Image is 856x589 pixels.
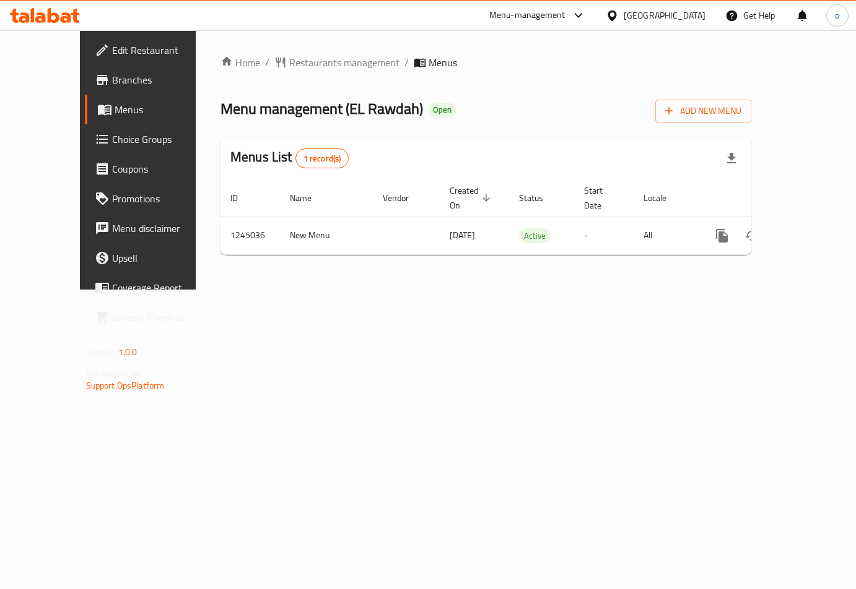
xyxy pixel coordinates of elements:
th: Actions [697,179,836,217]
h2: Menus List [230,148,349,168]
span: Branches [112,72,213,87]
td: New Menu [280,217,373,254]
span: Grocery Checklist [112,310,213,325]
td: All [634,217,697,254]
a: Grocery Checklist [85,303,223,332]
a: Menus [85,95,223,124]
div: Open [428,103,456,118]
button: Add New Menu [655,100,751,123]
span: Get support on: [86,365,143,381]
span: Start Date [584,183,619,213]
button: more [707,221,737,251]
span: 1.0.0 [118,344,138,360]
a: Upsell [85,243,223,273]
span: Menus [429,55,457,70]
span: Locale [644,191,683,205]
a: Home [221,55,260,70]
span: Add New Menu [665,103,741,119]
span: Status [519,191,559,205]
table: enhanced table [221,179,836,255]
span: Coupons [112,161,213,176]
span: Coverage Report [112,280,213,295]
div: [GEOGRAPHIC_DATA] [624,9,705,22]
span: Version: [86,344,116,360]
span: Menu management ( EL Rawdah ) [221,95,423,123]
div: Active [519,228,551,243]
span: [DATE] [450,227,475,243]
nav: breadcrumb [221,55,751,70]
td: - [574,217,634,254]
span: Restaurants management [289,55,400,70]
a: Support.OpsPlatform [86,377,165,393]
span: o [835,9,839,22]
div: Menu-management [489,8,566,23]
span: Choice Groups [112,132,213,147]
a: Coupons [85,154,223,184]
span: Name [290,191,328,205]
a: Menu disclaimer [85,213,223,243]
a: Restaurants management [274,55,400,70]
td: 1245036 [221,217,280,254]
li: / [265,55,269,70]
li: / [404,55,409,70]
span: Upsell [112,251,213,265]
a: Edit Restaurant [85,35,223,65]
span: Vendor [383,191,425,205]
span: Active [519,229,551,243]
a: Coverage Report [85,273,223,303]
a: Branches [85,65,223,95]
span: Menus [115,102,213,117]
span: 1 record(s) [296,153,349,165]
span: ID [230,191,254,205]
button: Change Status [737,221,767,251]
a: Choice Groups [85,124,223,154]
span: Edit Restaurant [112,43,213,58]
span: Menu disclaimer [112,221,213,236]
a: Promotions [85,184,223,213]
div: Total records count [295,148,349,168]
span: Open [428,105,456,115]
span: Promotions [112,191,213,206]
div: Export file [717,144,746,173]
span: Created On [450,183,494,213]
